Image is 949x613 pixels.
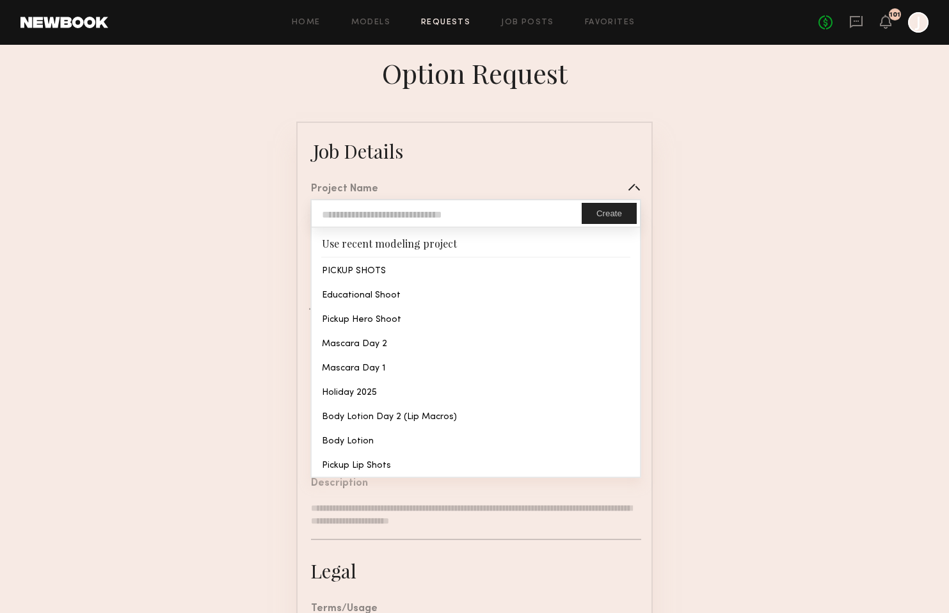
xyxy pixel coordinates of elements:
div: Body Lotion Day 2 (Lip Macros) [312,404,640,428]
a: Models [351,19,390,27]
a: J [908,12,929,33]
button: Create [582,203,637,224]
div: Pickup Hero Shoot [312,306,640,331]
div: Use recent modeling project [312,228,640,257]
div: Pickup Lip Shots [312,452,640,477]
div: Description [311,479,368,489]
div: Job Details [313,138,403,164]
div: Project Name [311,184,378,195]
div: Body Lotion [312,428,640,452]
a: Requests [421,19,470,27]
div: Educational Shoot [312,282,640,306]
div: 101 [889,12,900,19]
div: Mascara Day 2 [312,331,640,355]
div: Holiday 2025 [312,379,640,404]
div: Option Request [382,55,568,91]
a: Favorites [585,19,635,27]
div: Legal [310,558,356,584]
a: Home [292,19,321,27]
a: Job Posts [501,19,554,27]
div: PICKUP SHOTS [312,258,640,282]
div: Mascara Day 1 [312,355,640,379]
